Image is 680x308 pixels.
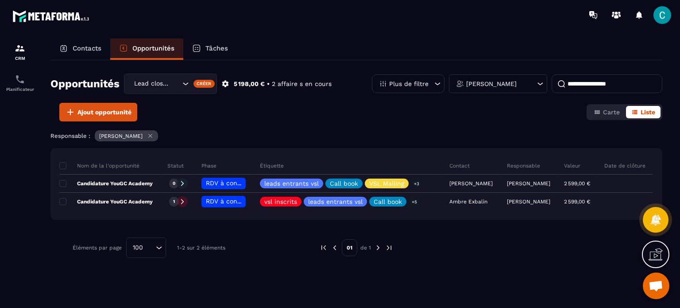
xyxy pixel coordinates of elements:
[15,74,25,85] img: scheduler
[385,244,393,252] img: next
[369,180,404,187] p: VSL Mailing
[205,44,228,52] p: Tâches
[171,79,180,89] input: Search for option
[15,43,25,54] img: formation
[374,199,402,205] p: Call book
[59,162,139,169] p: Nom de la l'opportunité
[260,162,284,169] p: Étiquette
[132,79,171,89] span: Lead closing
[99,133,143,139] p: [PERSON_NAME]
[173,199,175,205] p: 1
[564,162,580,169] p: Valeur
[308,199,363,205] p: leads entrants vsl
[201,162,216,169] p: Phase
[643,273,669,299] div: Ouvrir le chat
[12,8,92,24] img: logo
[626,106,661,118] button: Liste
[507,199,550,205] p: [PERSON_NAME]
[130,243,146,253] span: 100
[466,81,517,87] p: [PERSON_NAME]
[183,39,237,60] a: Tâches
[272,80,332,88] p: 2 affaire s en cours
[507,180,550,187] p: [PERSON_NAME]
[588,106,625,118] button: Carte
[409,197,420,207] p: +5
[59,103,137,121] button: Ajout opportunité
[2,36,38,67] a: formationformationCRM
[2,67,38,98] a: schedulerschedulerPlanificateur
[73,245,122,251] p: Éléments par page
[59,198,153,205] p: Candidature YouGC Academy
[320,244,328,252] img: prev
[449,162,470,169] p: Contact
[126,238,166,258] div: Search for option
[360,244,371,251] p: de 1
[604,162,645,169] p: Date de clôture
[77,108,131,117] span: Ajout opportunité
[507,162,540,169] p: Responsable
[234,80,265,88] p: 5 198,00 €
[59,180,153,187] p: Candidature YouGC Academy
[177,245,225,251] p: 1-2 sur 2 éléments
[146,243,154,253] input: Search for option
[267,80,270,88] p: •
[564,180,590,187] p: 2 599,00 €
[641,109,655,116] span: Liste
[173,180,175,187] p: 0
[167,162,184,169] p: Statut
[206,179,263,187] span: RDV à confimer ❓
[124,74,217,94] div: Search for option
[132,44,174,52] p: Opportunités
[2,56,38,61] p: CRM
[330,180,358,187] p: Call book
[110,39,183,60] a: Opportunités
[206,198,263,205] span: RDV à confimer ❓
[264,199,297,205] p: vsl inscrits
[264,180,319,187] p: leads entrants vsl
[2,87,38,92] p: Planificateur
[342,239,357,256] p: 01
[411,179,422,188] p: +3
[564,199,590,205] p: 2 599,00 €
[389,81,429,87] p: Plus de filtre
[73,44,101,52] p: Contacts
[331,244,339,252] img: prev
[50,39,110,60] a: Contacts
[50,75,120,93] h2: Opportunités
[193,80,215,88] div: Créer
[374,244,382,252] img: next
[603,109,620,116] span: Carte
[50,133,90,139] p: Responsable :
